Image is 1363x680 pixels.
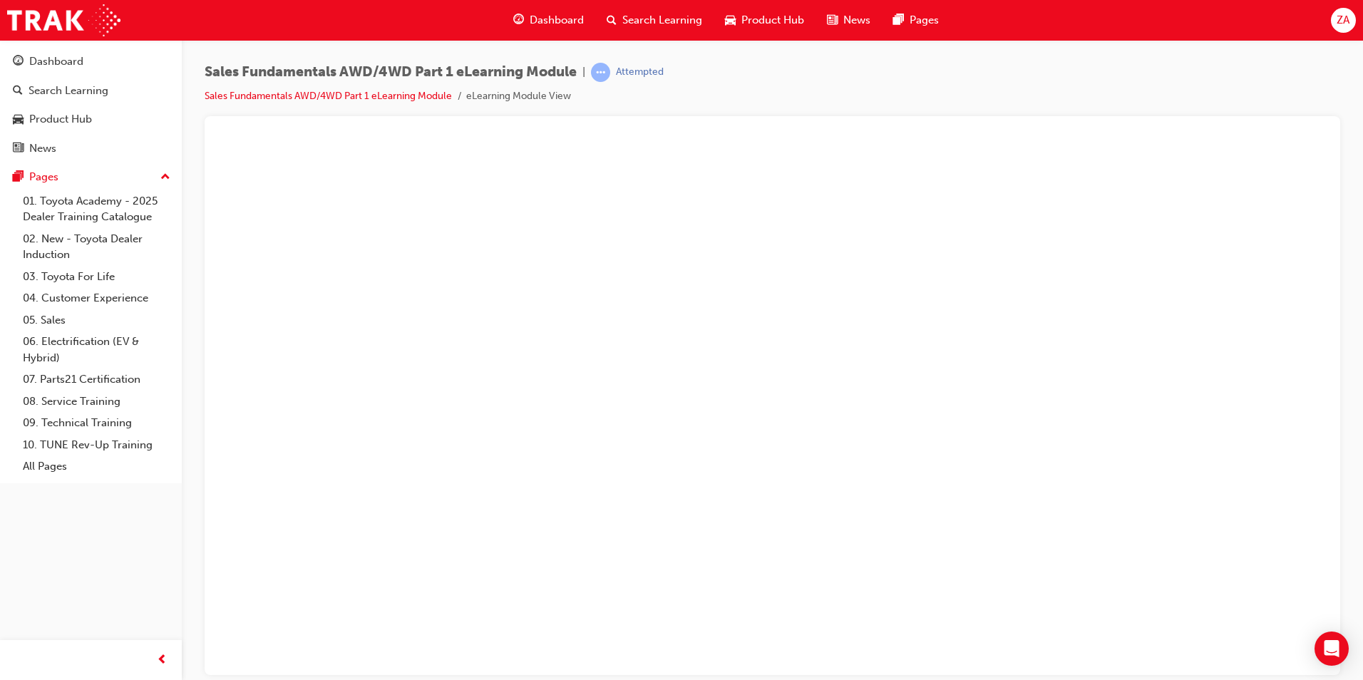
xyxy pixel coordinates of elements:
[741,12,804,29] span: Product Hub
[13,113,24,126] span: car-icon
[893,11,904,29] span: pages-icon
[157,651,168,669] span: prev-icon
[6,48,176,75] a: Dashboard
[502,6,595,35] a: guage-iconDashboard
[205,64,577,81] span: Sales Fundamentals AWD/4WD Part 1 eLearning Module
[17,331,176,369] a: 06. Electrification (EV & Hybrid)
[29,53,83,70] div: Dashboard
[1337,12,1349,29] span: ZA
[17,287,176,309] a: 04. Customer Experience
[6,164,176,190] button: Pages
[910,12,939,29] span: Pages
[582,64,585,81] span: |
[17,412,176,434] a: 09. Technical Training
[725,11,736,29] span: car-icon
[607,11,617,29] span: search-icon
[530,12,584,29] span: Dashboard
[7,4,120,36] img: Trak
[6,135,176,162] a: News
[17,190,176,228] a: 01. Toyota Academy - 2025 Dealer Training Catalogue
[13,56,24,68] span: guage-icon
[29,140,56,157] div: News
[29,111,92,128] div: Product Hub
[1315,632,1349,666] div: Open Intercom Messenger
[29,83,108,99] div: Search Learning
[513,11,524,29] span: guage-icon
[714,6,816,35] a: car-iconProduct Hub
[17,434,176,456] a: 10. TUNE Rev-Up Training
[622,12,702,29] span: Search Learning
[591,63,610,82] span: learningRecordVerb_ATTEMPT-icon
[1331,8,1356,33] button: ZA
[595,6,714,35] a: search-iconSearch Learning
[160,168,170,187] span: up-icon
[205,90,452,102] a: Sales Fundamentals AWD/4WD Part 1 eLearning Module
[17,266,176,288] a: 03. Toyota For Life
[13,143,24,155] span: news-icon
[882,6,950,35] a: pages-iconPages
[6,46,176,164] button: DashboardSearch LearningProduct HubNews
[17,455,176,478] a: All Pages
[6,106,176,133] a: Product Hub
[466,88,571,105] li: eLearning Module View
[6,78,176,104] a: Search Learning
[17,309,176,331] a: 05. Sales
[17,391,176,413] a: 08. Service Training
[17,369,176,391] a: 07. Parts21 Certification
[13,171,24,184] span: pages-icon
[843,12,870,29] span: News
[17,228,176,266] a: 02. New - Toyota Dealer Induction
[827,11,838,29] span: news-icon
[13,85,23,98] span: search-icon
[816,6,882,35] a: news-iconNews
[616,66,664,79] div: Attempted
[29,169,58,185] div: Pages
